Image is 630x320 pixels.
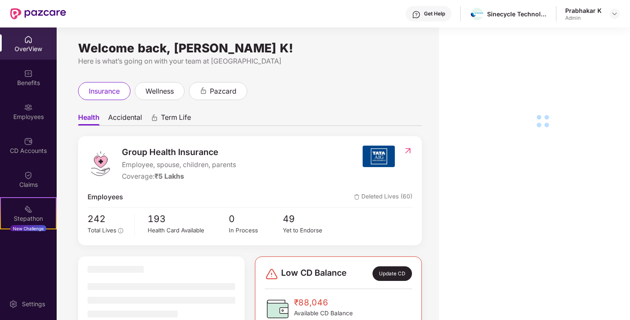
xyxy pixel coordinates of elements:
[412,10,421,19] img: svg+xml;base64,PHN2ZyBpZD0iSGVscC0zMngzMiIgeG1sbnM9Imh0dHA6Ly93d3cudzMub3JnLzIwMDAvc3ZnIiB3aWR0aD...
[122,146,236,159] span: Group Health Insurance
[354,194,360,200] img: deleteIcon
[88,192,123,203] span: Employees
[88,151,113,177] img: logo
[145,86,174,97] span: wellness
[294,296,353,309] span: ₹88,046
[148,226,229,235] div: Health Card Available
[161,113,191,125] span: Term Life
[88,212,128,226] span: 242
[471,12,483,17] img: WhatsApp%20Image%202022-01-05%20at%2010.39.54%20AM.jpeg
[565,15,602,21] div: Admin
[24,69,33,78] img: svg+xml;base64,PHN2ZyBpZD0iQmVuZWZpdHMiIHhtbG5zPSJodHRwOi8vd3d3LnczLm9yZy8yMDAwL3N2ZyIgd2lkdGg9Ij...
[108,113,142,125] span: Accidental
[229,226,283,235] div: In Process
[283,226,337,235] div: Yet to Endorse
[118,228,123,233] span: info-circle
[1,214,56,223] div: Stepathon
[24,103,33,112] img: svg+xml;base64,PHN2ZyBpZD0iRW1wbG95ZWVzIiB4bWxucz0iaHR0cDovL3d3dy53My5vcmcvMjAwMC9zdmciIHdpZHRoPS...
[363,146,395,167] img: insurerIcon
[294,309,353,318] span: Available CD Balance
[154,172,184,180] span: ₹5 Lakhs
[19,300,48,308] div: Settings
[265,267,279,281] img: svg+xml;base64,PHN2ZyBpZD0iRGFuZ2VyLTMyeDMyIiB4bWxucz0iaHR0cDovL3d3dy53My5vcmcvMjAwMC9zdmciIHdpZH...
[78,113,100,125] span: Health
[24,137,33,146] img: svg+xml;base64,PHN2ZyBpZD0iQ0RfQWNjb3VudHMiIGRhdGEtbmFtZT0iQ0QgQWNjb3VudHMiIHhtbG5zPSJodHRwOi8vd3...
[200,87,207,94] div: animation
[88,227,116,234] span: Total Lives
[24,171,33,180] img: svg+xml;base64,PHN2ZyBpZD0iQ2xhaW0iIHhtbG5zPSJodHRwOi8vd3d3LnczLm9yZy8yMDAwL3N2ZyIgd2lkdGg9IjIwIi...
[78,45,422,52] div: Welcome back, [PERSON_NAME] K!
[424,10,445,17] div: Get Help
[210,86,236,97] span: pazcard
[10,225,46,232] div: New Challenge
[487,10,547,18] div: Sinecycle Technologies Private Limited
[354,192,412,203] span: Deleted Lives (60)
[283,212,337,226] span: 49
[403,146,412,155] img: RedirectIcon
[89,86,120,97] span: insurance
[565,6,602,15] div: Prabhakar K
[151,114,158,122] div: animation
[229,212,283,226] span: 0
[148,212,229,226] span: 193
[9,300,18,308] img: svg+xml;base64,PHN2ZyBpZD0iU2V0dGluZy0yMHgyMCIgeG1sbnM9Imh0dHA6Ly93d3cudzMub3JnLzIwMDAvc3ZnIiB3aW...
[10,8,66,19] img: New Pazcare Logo
[611,10,618,17] img: svg+xml;base64,PHN2ZyBpZD0iRHJvcGRvd24tMzJ4MzIiIHhtbG5zPSJodHRwOi8vd3d3LnczLm9yZy8yMDAwL3N2ZyIgd2...
[373,266,412,281] div: Update CD
[281,266,347,281] span: Low CD Balance
[24,205,33,213] img: svg+xml;base64,PHN2ZyB4bWxucz0iaHR0cDovL3d3dy53My5vcmcvMjAwMC9zdmciIHdpZHRoPSIyMSIgaGVpZ2h0PSIyMC...
[24,35,33,44] img: svg+xml;base64,PHN2ZyBpZD0iSG9tZSIgeG1sbnM9Imh0dHA6Ly93d3cudzMub3JnLzIwMDAvc3ZnIiB3aWR0aD0iMjAiIG...
[122,160,236,171] span: Employee, spouse, children, parents
[122,171,236,182] div: Coverage:
[78,56,422,67] div: Here is what’s going on with your team at [GEOGRAPHIC_DATA]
